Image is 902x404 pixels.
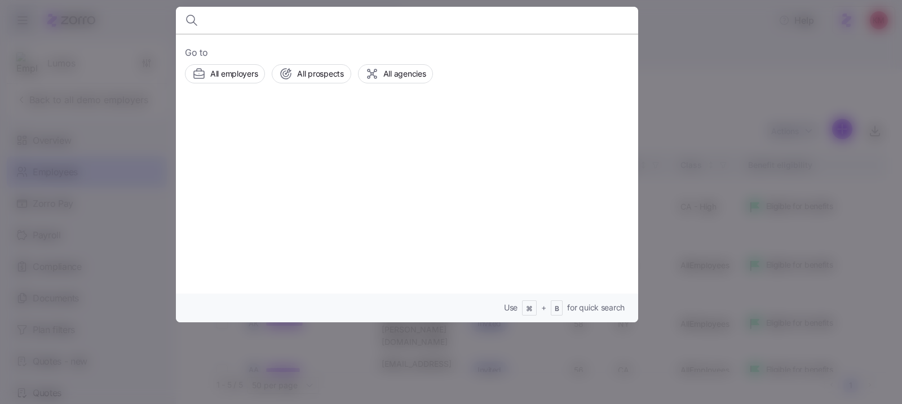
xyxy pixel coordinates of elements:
[185,64,265,83] button: All employers
[504,302,518,313] span: Use
[272,64,351,83] button: All prospects
[297,68,343,79] span: All prospects
[567,302,625,313] span: for quick search
[358,64,434,83] button: All agencies
[210,68,258,79] span: All employers
[555,304,559,314] span: B
[526,304,533,314] span: ⌘
[541,302,546,313] span: +
[383,68,426,79] span: All agencies
[185,46,629,60] span: Go to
